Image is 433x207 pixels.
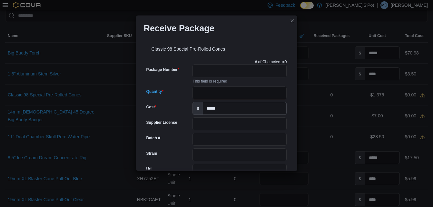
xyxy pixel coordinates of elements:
[193,102,203,114] label: $
[192,77,287,84] div: This field is required
[146,151,157,156] label: Strain
[146,135,160,141] label: Batch #
[146,120,177,125] label: Supplier License
[144,39,290,57] div: Classic 98 Special Pre-Rolled Cones
[144,23,214,34] h1: Receive Package
[146,166,152,172] label: Url
[255,59,287,64] p: # of Characters = 0
[146,89,163,94] label: Quantity
[288,17,296,25] button: Closes this modal window
[146,104,156,110] label: Cost
[146,67,179,72] label: Package Number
